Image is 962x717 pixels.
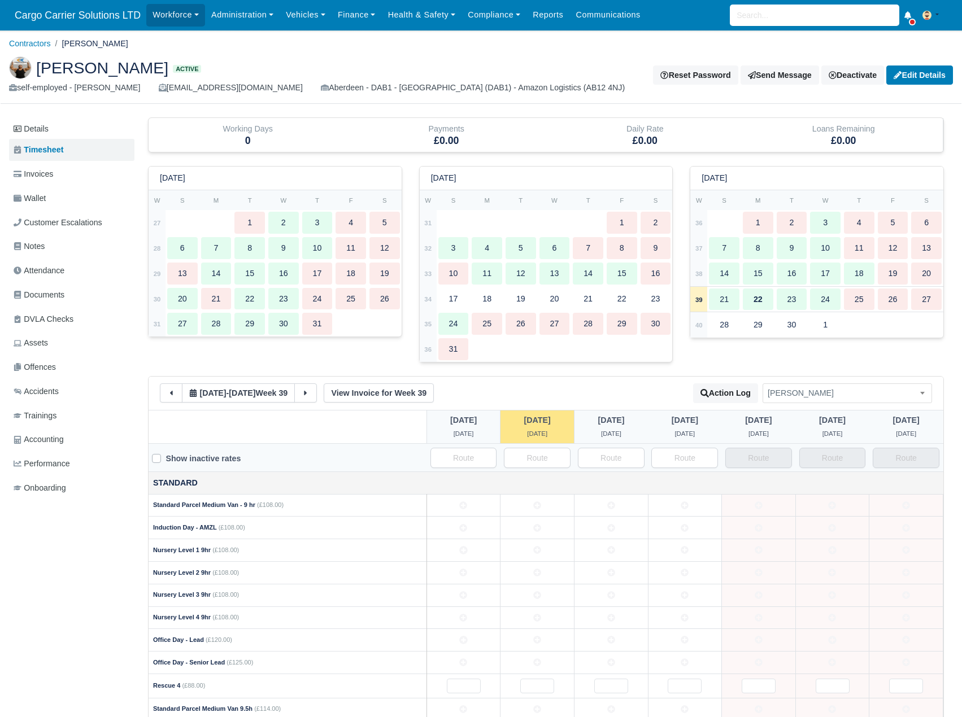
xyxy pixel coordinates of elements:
[821,65,884,85] a: Deactivate
[722,494,796,517] td: 2025-09-25 Not Editable
[911,288,942,311] div: 27
[9,332,134,354] a: Assets
[9,381,134,403] a: Accidents
[777,314,807,336] div: 30
[878,263,908,285] div: 19
[14,288,64,301] span: Documents
[234,212,265,234] div: 1
[696,197,702,204] small: W
[167,288,198,310] div: 20
[451,197,456,204] small: S
[257,501,284,508] span: (£108.00)
[382,197,387,204] small: S
[14,361,56,374] span: Offences
[205,4,280,26] a: Administration
[167,263,198,285] div: 13
[911,212,942,234] div: 6
[268,212,299,234] div: 2
[227,659,253,666] span: (£125.00)
[844,237,874,259] div: 11
[573,313,603,335] div: 28
[153,614,211,620] strong: Nursery Level 4 9hr
[302,288,333,310] div: 24
[472,313,502,335] div: 25
[810,237,841,259] div: 10
[795,584,869,606] td: 2025-09-26 Not Editable
[506,288,536,310] div: 19
[14,385,59,398] span: Accidents
[180,197,185,204] small: S
[539,313,570,335] div: 27
[153,524,217,531] strong: Induction Day - AMZL
[167,237,198,259] div: 6
[234,263,265,285] div: 15
[722,652,796,674] td: 2025-09-25 Not Editable
[641,263,671,285] div: 16
[763,383,932,403] span: Sean Forbes
[693,383,758,403] button: Action Log
[9,429,134,451] a: Accounting
[672,416,698,425] span: 1 day from now
[324,383,434,403] a: View Invoice for Week 39
[722,674,796,698] td: 2025-09-25 Not Editable
[878,237,908,259] div: 12
[336,263,366,285] div: 18
[146,4,205,26] a: Workforce
[424,296,432,303] strong: 34
[356,123,538,135] div: Payments
[695,245,703,252] strong: 37
[573,288,603,310] div: 21
[911,237,942,259] div: 13
[607,263,637,285] div: 15
[154,321,161,327] strong: 31
[438,263,469,285] div: 10
[472,263,502,285] div: 11
[810,263,841,285] div: 17
[777,237,807,259] div: 9
[173,65,201,73] span: Active
[9,356,134,378] a: Offences
[9,187,134,209] a: Wallet
[539,237,570,259] div: 6
[160,173,185,183] h6: [DATE]
[51,37,128,50] li: [PERSON_NAME]
[302,237,333,259] div: 10
[878,212,908,234] div: 5
[153,659,225,666] strong: Office Day - Senior Lead
[206,636,232,643] span: (£120.00)
[745,416,772,425] span: 2 days from now
[234,237,265,259] div: 8
[268,237,299,259] div: 9
[844,288,874,311] div: 25
[201,288,232,310] div: 21
[822,197,829,204] small: W
[741,65,819,85] a: Send Message
[743,212,773,234] div: 1
[743,263,773,285] div: 15
[212,591,239,598] span: (£108.00)
[722,539,796,562] td: 2025-09-25 Not Editable
[268,313,299,335] div: 30
[709,288,739,311] div: 21
[153,705,253,712] strong: Standard Parcel Medium Van 9.5h
[748,430,769,437] span: 2 days from now
[730,5,899,26] input: Search...
[9,477,134,499] a: Onboarding
[9,235,134,257] a: Notes
[745,118,944,152] div: Loans Remaining
[795,606,869,629] td: 2025-09-26 Not Editable
[14,264,64,277] span: Attendance
[869,517,943,539] td: 2025-09-27 Not Editable
[607,288,637,310] div: 22
[9,453,134,475] a: Performance
[795,562,869,584] td: 2025-09-26 Not Editable
[9,284,134,306] a: Documents
[924,197,929,204] small: S
[182,682,205,689] span: (£88.00)
[153,547,211,553] strong: Nursery Level 1 9hr
[149,118,347,152] div: Working Days
[153,501,255,508] strong: Standard Parcel Medium Van - 9 hr
[268,263,299,285] div: 16
[873,448,939,468] input: Route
